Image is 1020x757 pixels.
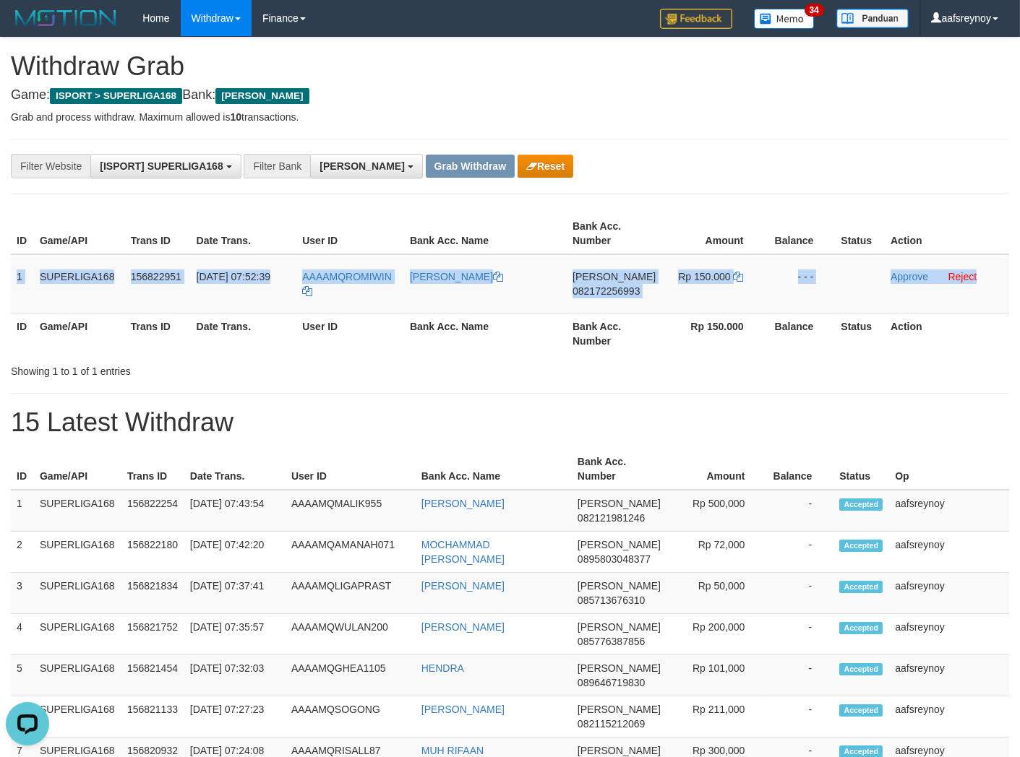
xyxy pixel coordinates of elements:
[100,160,223,172] span: [ISPORT] SUPERLIGA168
[766,254,836,313] td: - - -
[661,213,765,254] th: Amount
[766,449,833,490] th: Balance
[734,271,744,282] a: Copy 150000 to clipboard
[667,696,766,737] td: Rp 211,000
[286,696,416,737] td: AAAAMQSOGONG
[34,573,121,614] td: SUPERLIGA168
[661,313,765,354] th: Rp 150.000
[197,271,270,282] span: [DATE] 07:52:39
[839,663,883,675] span: Accepted
[11,88,1009,103] h4: Game: Bank:
[835,313,885,354] th: Status
[836,9,909,28] img: panduan.png
[184,532,286,573] td: [DATE] 07:42:20
[578,677,645,688] span: Copy 089646719830 to clipboard
[766,532,833,573] td: -
[244,154,310,178] div: Filter Bank
[131,271,181,282] span: 156822951
[296,313,404,354] th: User ID
[573,271,656,282] span: [PERSON_NAME]
[125,313,191,354] th: Trans ID
[286,614,416,655] td: AAAAMQWULAN200
[11,655,34,696] td: 5
[754,9,815,29] img: Button%20Memo.svg
[34,313,125,354] th: Game/API
[11,614,34,655] td: 4
[885,213,1009,254] th: Action
[426,155,515,178] button: Grab Withdraw
[578,539,661,550] span: [PERSON_NAME]
[34,449,121,490] th: Game/API
[286,532,416,573] td: AAAAMQAMANAH071
[839,704,883,717] span: Accepted
[184,614,286,655] td: [DATE] 07:35:57
[121,573,184,614] td: 156821834
[578,580,661,592] span: [PERSON_NAME]
[421,621,505,633] a: [PERSON_NAME]
[11,449,34,490] th: ID
[667,532,766,573] td: Rp 72,000
[296,213,404,254] th: User ID
[839,581,883,593] span: Accepted
[34,213,125,254] th: Game/API
[404,213,567,254] th: Bank Acc. Name
[404,313,567,354] th: Bank Acc. Name
[34,532,121,573] td: SUPERLIGA168
[121,532,184,573] td: 156822180
[11,52,1009,81] h1: Withdraw Grab
[11,313,34,354] th: ID
[567,213,661,254] th: Bank Acc. Number
[34,254,125,313] td: SUPERLIGA168
[11,573,34,614] td: 3
[90,154,241,178] button: [ISPORT] SUPERLIGA168
[421,745,484,756] a: MUH RIFAAN
[889,532,1009,573] td: aafsreynoy
[667,449,766,490] th: Amount
[766,655,833,696] td: -
[34,655,121,696] td: SUPERLIGA168
[421,704,505,715] a: [PERSON_NAME]
[833,449,889,490] th: Status
[11,254,34,313] td: 1
[416,449,572,490] th: Bank Acc. Name
[667,573,766,614] td: Rp 50,000
[11,358,414,378] div: Showing 1 to 1 of 1 entries
[578,621,661,633] span: [PERSON_NAME]
[839,540,883,552] span: Accepted
[34,490,121,532] td: SUPERLIGA168
[567,313,661,354] th: Bank Acc. Number
[667,490,766,532] td: Rp 500,000
[573,285,640,297] span: Copy 082172256993 to clipboard
[889,490,1009,532] td: aafsreynoy
[410,271,503,282] a: [PERSON_NAME]
[660,9,732,29] img: Feedback.jpg
[11,154,90,178] div: Filter Website
[215,88,309,104] span: [PERSON_NAME]
[805,4,824,17] span: 34
[286,655,416,696] td: AAAAMQGHEA1105
[302,271,392,282] span: AAAAMQROMIWIN
[421,498,505,509] a: [PERSON_NAME]
[578,704,661,715] span: [PERSON_NAME]
[667,655,766,696] td: Rp 101,000
[766,696,833,737] td: -
[34,614,121,655] td: SUPERLIGA168
[11,213,34,254] th: ID
[302,271,392,297] a: AAAAMQROMIWIN
[889,573,1009,614] td: aafsreynoy
[11,7,121,29] img: MOTION_logo.png
[578,718,645,730] span: Copy 082115212069 to clipboard
[230,111,241,123] strong: 10
[184,655,286,696] td: [DATE] 07:32:03
[286,449,416,490] th: User ID
[121,696,184,737] td: 156821133
[578,512,645,524] span: Copy 082121981246 to clipboard
[889,449,1009,490] th: Op
[6,6,49,49] button: Open LiveChat chat widget
[766,614,833,655] td: -
[121,490,184,532] td: 156822254
[891,271,928,282] a: Approve
[572,449,667,490] th: Bank Acc. Number
[184,490,286,532] td: [DATE] 07:43:54
[320,160,404,172] span: [PERSON_NAME]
